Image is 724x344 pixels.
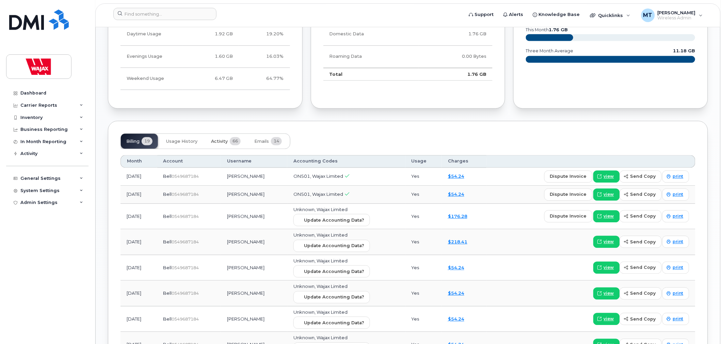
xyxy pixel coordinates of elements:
[550,191,587,198] span: dispute invoice
[293,174,343,179] span: ON501, Wajax Limited
[418,68,493,81] td: 1.76 GB
[620,262,662,274] button: send copy
[163,214,172,219] span: Bell
[239,23,290,46] td: 19.20%
[293,265,370,278] button: Update Accounting Data?
[304,320,364,326] span: Update Accounting Data?
[662,210,689,223] a: print
[221,168,287,186] td: [PERSON_NAME]
[304,269,364,275] span: Update Accounting Data?
[183,23,239,46] td: 1.92 GB
[120,186,157,204] td: [DATE]
[239,68,290,90] td: 64.77%
[293,214,370,226] button: Update Accounting Data?
[221,307,287,332] td: [PERSON_NAME]
[509,11,524,18] span: Alerts
[163,192,172,197] span: Bell
[323,68,418,81] td: Total
[593,189,620,201] a: view
[550,213,587,220] span: dispute invoice
[120,168,157,186] td: [DATE]
[120,46,290,68] tr: Weekdays from 6:00pm to 8:00am
[293,291,370,304] button: Update Accounting Data?
[405,255,442,281] td: Yes
[662,171,689,183] a: print
[526,28,568,33] text: this month
[585,8,635,22] div: Quicklinks
[673,239,683,245] span: print
[673,174,683,180] span: print
[163,239,172,245] span: Bell
[418,23,493,46] td: 1.76 GB
[662,236,689,248] a: print
[475,11,494,18] span: Support
[448,265,464,271] a: $54.24
[620,313,662,325] button: send copy
[172,291,199,296] span: 0549687184
[604,316,614,322] span: view
[271,137,282,145] span: 14
[172,174,199,179] span: 0549687184
[230,137,241,145] span: 66
[598,13,623,18] span: Quicklinks
[183,46,239,68] td: 1.60 GB
[544,189,593,201] button: dispute invoice
[673,265,683,271] span: print
[593,313,620,325] a: view
[549,28,568,33] tspan: 1.76 GB
[304,243,364,249] span: Update Accounting Data?
[593,210,620,223] a: view
[293,284,348,289] span: Unknown, Wajax Limited
[120,68,183,90] td: Weekend Usage
[183,68,239,90] td: 6.47 GB
[166,139,197,144] span: Usage History
[620,171,662,183] button: send copy
[405,186,442,204] td: Yes
[221,186,287,204] td: [PERSON_NAME]
[630,290,656,297] span: send copy
[464,8,499,21] a: Support
[526,49,574,54] text: three month average
[593,236,620,248] a: view
[293,310,348,315] span: Unknown, Wajax Limited
[662,313,689,325] a: print
[658,10,696,15] span: [PERSON_NAME]
[673,316,683,322] span: print
[593,288,620,300] a: view
[630,173,656,180] span: send copy
[120,23,183,46] td: Daytime Usage
[620,189,662,201] button: send copy
[630,316,656,323] span: send copy
[630,239,656,245] span: send copy
[120,46,183,68] td: Evenings Usage
[172,240,199,245] span: 0549687184
[630,264,656,271] span: send copy
[120,229,157,255] td: [DATE]
[604,174,614,180] span: view
[539,11,580,18] span: Knowledge Base
[604,291,614,297] span: view
[418,46,493,68] td: 0.00 Bytes
[163,291,172,296] span: Bell
[221,255,287,281] td: [PERSON_NAME]
[113,8,216,20] input: Find something...
[120,204,157,230] td: [DATE]
[221,155,287,168] th: Username
[323,23,418,46] td: Domestic Data
[293,233,348,238] span: Unknown, Wajax Limited
[448,316,464,322] a: $54.24
[544,171,593,183] button: dispute invoice
[293,240,370,252] button: Update Accounting Data?
[448,291,464,296] a: $54.24
[499,8,528,21] a: Alerts
[673,192,683,198] span: print
[221,204,287,230] td: [PERSON_NAME]
[172,265,199,271] span: 0549687184
[405,229,442,255] td: Yes
[172,317,199,322] span: 0549687184
[658,15,696,21] span: Wireless Admin
[620,236,662,248] button: send copy
[120,281,157,307] td: [DATE]
[448,214,467,219] a: $176.28
[550,173,587,180] span: dispute invoice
